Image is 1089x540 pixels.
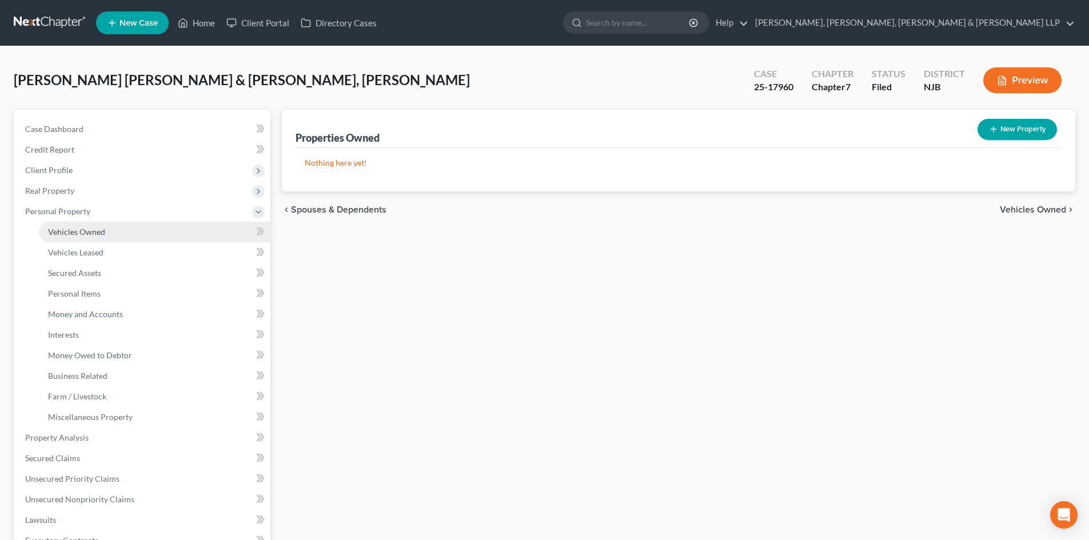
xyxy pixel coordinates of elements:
div: Open Intercom Messenger [1050,501,1078,529]
span: Farm / Livestock [48,391,106,401]
span: Money and Accounts [48,309,123,319]
a: Secured Assets [39,263,270,283]
a: Interests [39,325,270,345]
span: Personal Items [48,289,101,298]
a: Unsecured Priority Claims [16,469,270,489]
div: NJB [924,81,965,94]
a: Lawsuits [16,510,270,530]
span: [PERSON_NAME] [PERSON_NAME] & [PERSON_NAME], [PERSON_NAME] [14,71,470,88]
a: Miscellaneous Property [39,407,270,427]
i: chevron_right [1066,205,1075,214]
a: Secured Claims [16,448,270,469]
span: Interests [48,330,79,339]
span: Secured Claims [25,453,80,463]
a: Home [172,13,221,33]
a: Money and Accounts [39,304,270,325]
div: 25-17960 [754,81,793,94]
div: Chapter [812,81,853,94]
button: chevron_left Spouses & Dependents [282,205,386,214]
span: Credit Report [25,145,74,154]
a: Directory Cases [295,13,382,33]
span: Lawsuits [25,515,56,525]
span: Client Profile [25,165,73,175]
span: 7 [845,81,851,92]
div: Case [754,67,793,81]
button: Vehicles Owned chevron_right [1000,205,1075,214]
span: Money Owed to Debtor [48,350,132,360]
button: New Property [978,119,1057,140]
span: Property Analysis [25,433,89,442]
div: Status [872,67,905,81]
span: Unsecured Nonpriority Claims [25,494,134,504]
a: Client Portal [221,13,295,33]
span: Unsecured Priority Claims [25,474,119,483]
input: Search by name... [586,12,691,33]
a: Vehicles Leased [39,242,270,263]
p: Nothing here yet! [305,157,1052,169]
i: chevron_left [282,205,291,214]
div: Properties Owned [296,131,380,145]
a: [PERSON_NAME], [PERSON_NAME], [PERSON_NAME] & [PERSON_NAME] LLP [749,13,1075,33]
a: Business Related [39,366,270,386]
a: Farm / Livestock [39,386,270,407]
div: District [924,67,965,81]
span: Vehicles Leased [48,247,103,257]
a: Money Owed to Debtor [39,345,270,366]
span: Vehicles Owned [1000,205,1066,214]
span: Spouses & Dependents [291,205,386,214]
span: Vehicles Owned [48,227,105,237]
a: Credit Report [16,139,270,160]
span: Personal Property [25,206,90,216]
span: Miscellaneous Property [48,412,133,422]
a: Property Analysis [16,427,270,448]
span: Real Property [25,186,74,195]
span: Business Related [48,371,107,381]
button: Preview [983,67,1062,93]
div: Filed [872,81,905,94]
a: Unsecured Nonpriority Claims [16,489,270,510]
a: Help [710,13,748,33]
a: Vehicles Owned [39,222,270,242]
div: Chapter [812,67,853,81]
span: Case Dashboard [25,124,83,134]
span: New Case [119,19,158,27]
a: Case Dashboard [16,119,270,139]
a: Personal Items [39,283,270,304]
span: Secured Assets [48,268,101,278]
